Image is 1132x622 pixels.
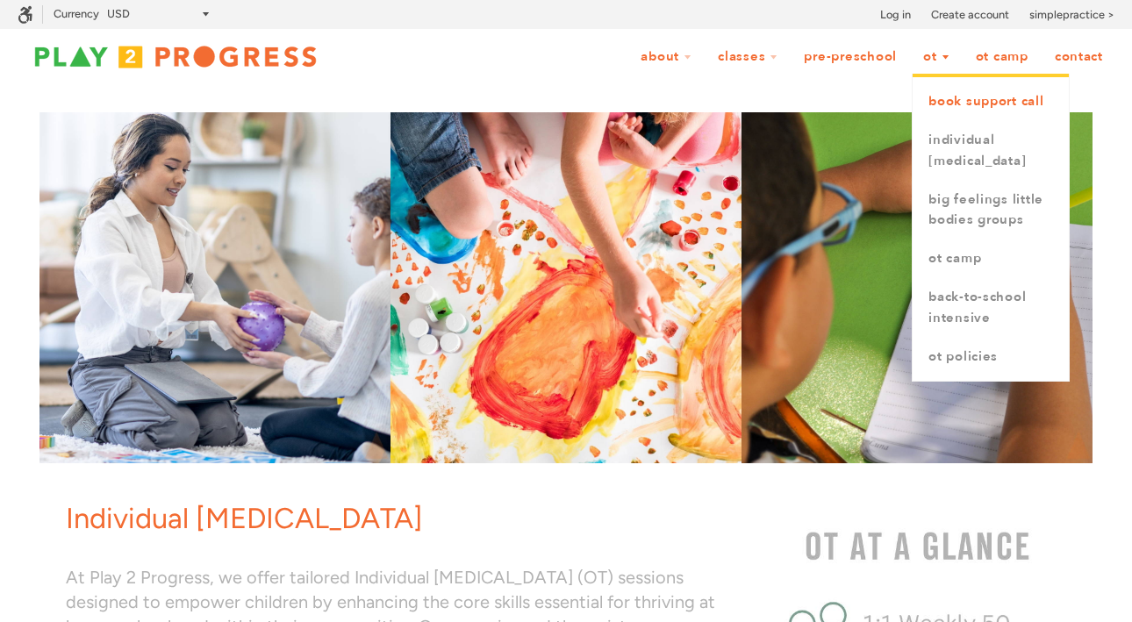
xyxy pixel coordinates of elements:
a: Pre-Preschool [792,40,908,74]
a: Back-to-School Intensive [913,278,1069,338]
a: Log in [880,6,911,24]
a: About [629,40,703,74]
a: OT [912,40,961,74]
a: Individual [MEDICAL_DATA] [913,121,1069,181]
a: OT Policies [913,338,1069,376]
img: Play2Progress logo [18,39,333,75]
a: book support call [913,82,1069,121]
a: simplepractice > [1029,6,1114,24]
a: Classes [706,40,789,74]
a: Big Feelings Little Bodies Groups [913,181,1069,240]
a: OT Camp [964,40,1040,74]
h1: Individual [MEDICAL_DATA] [66,498,728,539]
a: OT Camp [913,240,1069,278]
a: Contact [1043,40,1114,74]
a: Create account [931,6,1009,24]
label: Currency [54,7,99,20]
